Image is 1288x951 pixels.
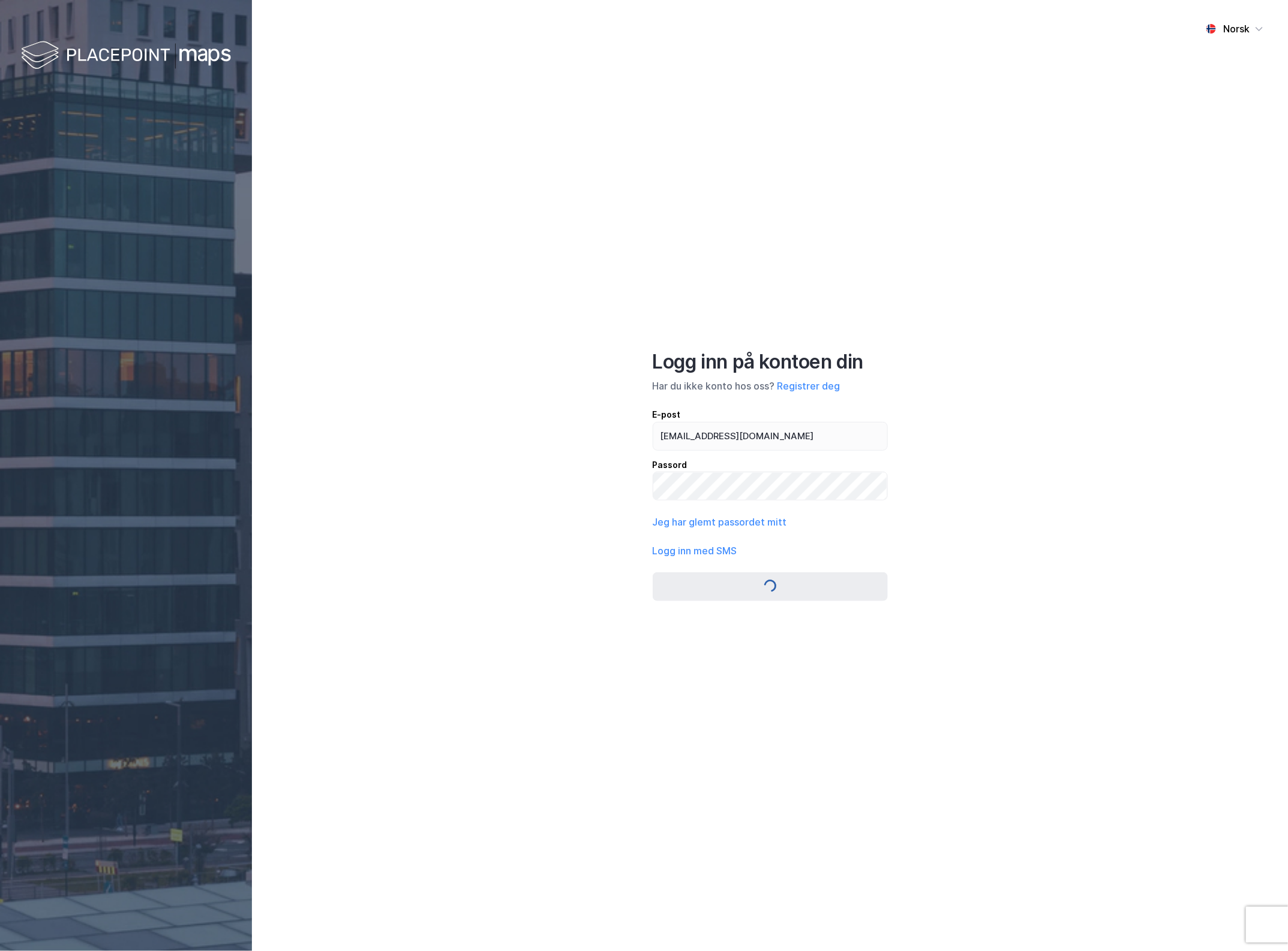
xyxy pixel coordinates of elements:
div: Kontrollprogram for chat [1228,893,1288,951]
button: Registrer deg [777,379,840,393]
div: Logg inn på kontoen din [653,350,888,374]
img: logo-white.f07954bde2210d2a523dddb988cd2aa7.svg [21,38,231,74]
iframe: Chat Widget [1228,893,1288,951]
div: E-post [653,407,888,422]
div: Norsk [1223,22,1250,36]
div: Har du ikke konto hos oss? [653,379,888,393]
button: Logg inn med SMS [653,544,737,558]
button: Jeg har glemt passordet mitt [653,515,787,529]
div: Passord [653,458,888,472]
